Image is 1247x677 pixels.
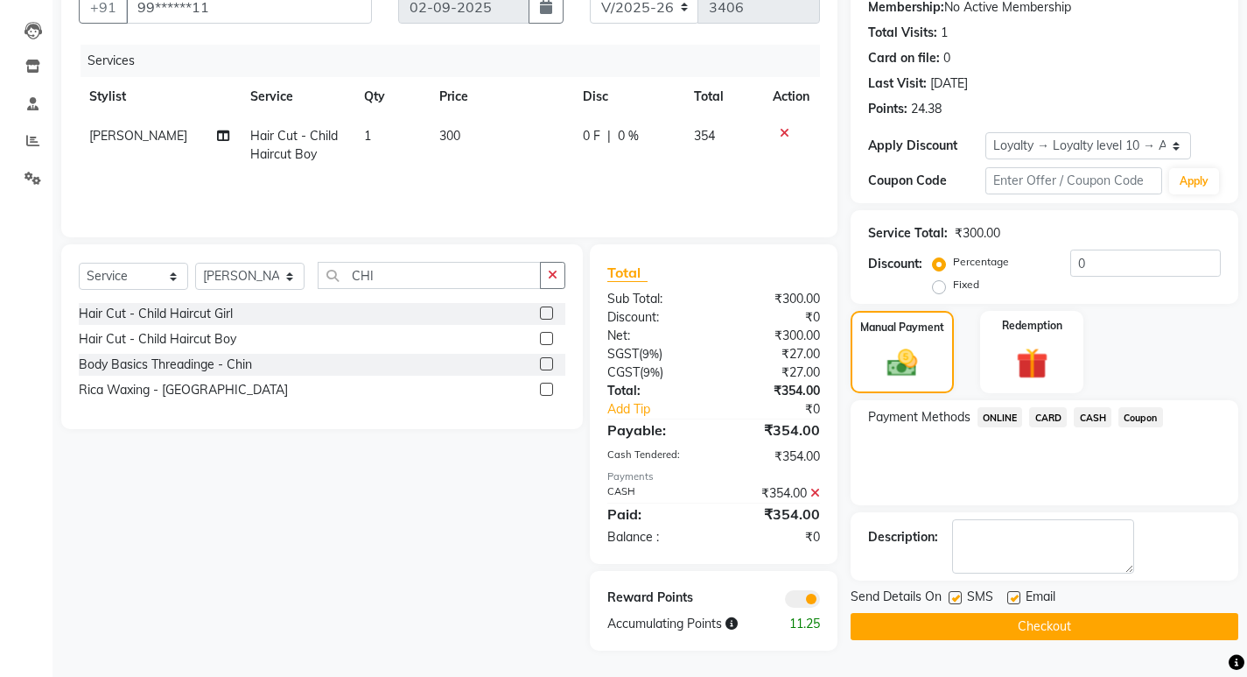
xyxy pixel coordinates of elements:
div: Hair Cut - Child Haircut Boy [79,330,236,349]
div: Coupon Code [868,172,985,190]
div: ₹354.00 [713,448,832,466]
span: 0 % [618,127,639,145]
input: Search or Scan [318,262,541,289]
span: 1 [364,128,371,144]
div: ₹300.00 [955,224,1000,243]
span: Payment Methods [868,408,970,427]
label: Manual Payment [860,320,944,335]
div: CASH [594,484,713,503]
div: Payments [607,469,820,484]
label: Redemption [1002,318,1062,334]
div: Apply Discount [868,137,985,155]
div: Total Visits: [868,24,937,42]
th: Service [240,77,354,116]
span: SGST [607,346,639,362]
div: 1 [941,24,948,42]
span: Coupon [1118,407,1163,427]
div: ₹27.00 [713,345,832,363]
div: ₹354.00 [713,484,832,503]
div: Description: [868,528,938,547]
label: Fixed [953,277,979,293]
div: 0 [943,49,950,67]
div: 24.38 [911,100,942,118]
span: CGST [607,364,640,380]
span: CASH [1074,407,1111,427]
span: Total [607,264,648,282]
th: Action [762,77,820,116]
div: Accumulating Points [594,615,773,633]
div: Discount: [868,255,922,273]
th: Disc [572,77,684,116]
div: Net: [594,327,713,345]
label: Percentage [953,254,1009,270]
div: Hair Cut - Child Haircut Girl [79,305,233,323]
div: ₹354.00 [713,382,832,400]
div: ₹0 [713,308,832,327]
div: Card on file: [868,49,940,67]
img: _cash.svg [878,346,927,381]
div: ₹27.00 [713,363,832,382]
div: Service Total: [868,224,948,243]
span: Send Details On [851,588,942,610]
span: Hair Cut - Child Haircut Boy [250,128,338,162]
div: Services [81,45,833,77]
div: [DATE] [930,74,968,93]
img: _gift.svg [1006,344,1058,384]
span: 300 [439,128,460,144]
div: Reward Points [594,589,713,608]
input: Enter Offer / Coupon Code [985,167,1162,194]
span: Email [1026,588,1055,610]
div: Balance : [594,528,713,547]
div: ₹0 [733,400,833,419]
span: SMS [967,588,993,610]
div: Last Visit: [868,74,927,93]
button: Apply [1169,168,1219,194]
div: Paid: [594,504,713,525]
div: Body Basics Threadinge - Chin [79,356,252,374]
div: ₹0 [713,528,832,547]
span: 9% [643,365,660,379]
div: Rica Waxing - [GEOGRAPHIC_DATA] [79,381,288,399]
span: 354 [694,128,715,144]
span: CARD [1029,407,1067,427]
span: | [607,127,611,145]
th: Stylist [79,77,240,116]
div: 11.25 [774,615,833,633]
div: Total: [594,382,713,400]
div: ( ) [594,363,713,382]
div: ₹300.00 [713,327,832,345]
div: ₹300.00 [713,290,832,308]
div: Discount: [594,308,713,327]
span: ONLINE [977,407,1023,427]
span: [PERSON_NAME] [89,128,187,144]
th: Price [429,77,571,116]
div: Points: [868,100,907,118]
div: Sub Total: [594,290,713,308]
div: ( ) [594,345,713,363]
div: Cash Tendered: [594,448,713,466]
a: Add Tip [594,400,733,419]
th: Total [683,77,761,116]
th: Qty [354,77,430,116]
span: 9% [642,347,659,361]
button: Checkout [851,613,1238,640]
div: ₹354.00 [713,420,832,441]
div: ₹354.00 [713,504,832,525]
span: 0 F [583,127,600,145]
div: Payable: [594,420,713,441]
